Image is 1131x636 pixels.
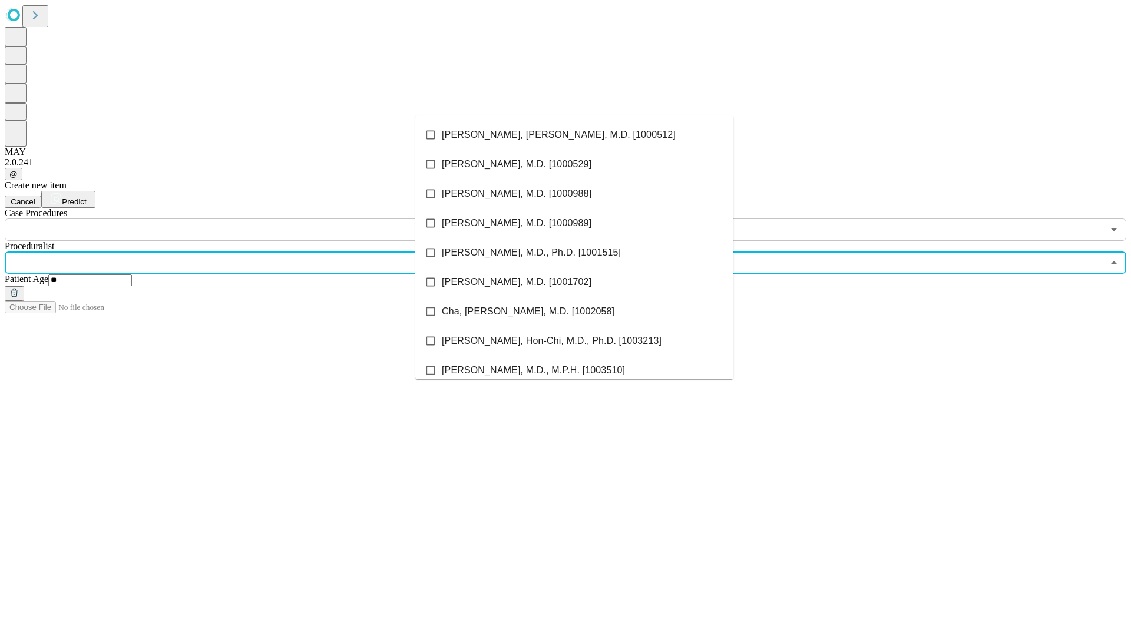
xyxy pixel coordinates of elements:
[442,128,676,142] span: [PERSON_NAME], [PERSON_NAME], M.D. [1000512]
[442,275,591,289] span: [PERSON_NAME], M.D. [1001702]
[5,208,67,218] span: Scheduled Procedure
[5,196,41,208] button: Cancel
[41,191,95,208] button: Predict
[442,363,625,377] span: [PERSON_NAME], M.D., M.P.H. [1003510]
[442,304,614,319] span: Cha, [PERSON_NAME], M.D. [1002058]
[5,180,67,190] span: Create new item
[442,246,621,260] span: [PERSON_NAME], M.D., Ph.D. [1001515]
[9,170,18,178] span: @
[5,274,48,284] span: Patient Age
[11,197,35,206] span: Cancel
[442,187,591,201] span: [PERSON_NAME], M.D. [1000988]
[5,241,54,251] span: Proceduralist
[1106,221,1122,238] button: Open
[442,334,662,348] span: [PERSON_NAME], Hon-Chi, M.D., Ph.D. [1003213]
[5,157,1126,168] div: 2.0.241
[442,216,591,230] span: [PERSON_NAME], M.D. [1000989]
[1106,254,1122,271] button: Close
[62,197,86,206] span: Predict
[442,157,591,171] span: [PERSON_NAME], M.D. [1000529]
[5,147,1126,157] div: MAY
[5,168,22,180] button: @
